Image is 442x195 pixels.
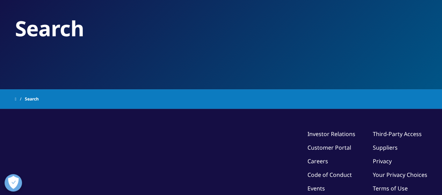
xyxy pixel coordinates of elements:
[307,130,355,138] a: Investor Relations
[307,171,352,179] a: Code of Conduct
[373,171,427,179] a: Your Privacy Choices
[25,93,39,105] span: Search
[373,130,422,138] a: Third-Party Access
[5,174,22,192] button: 優先設定センターを開く
[373,157,392,165] a: Privacy
[15,15,427,42] h2: Search
[373,185,408,192] a: Terms of Use
[307,185,325,192] a: Events
[373,144,398,151] a: Suppliers
[307,144,351,151] a: Customer Portal
[307,157,328,165] a: Careers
